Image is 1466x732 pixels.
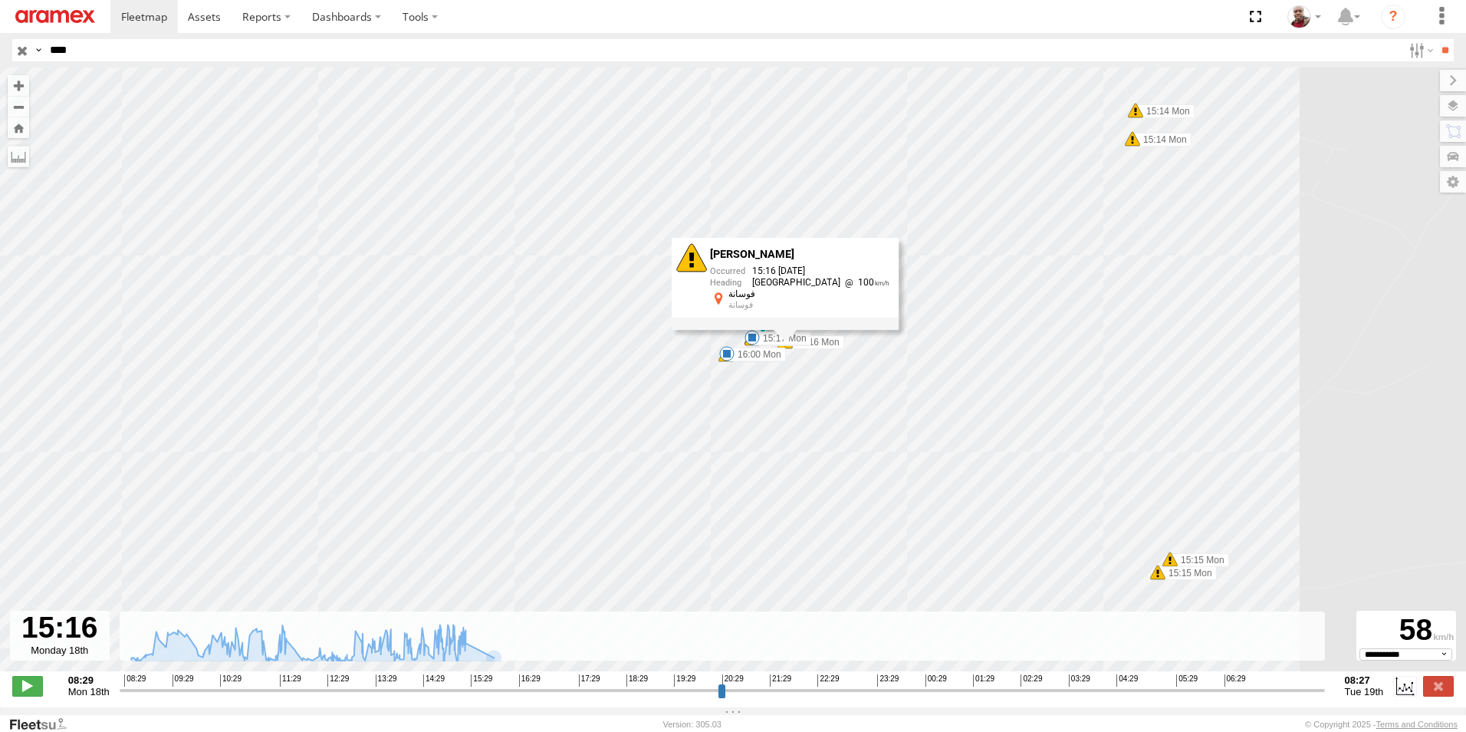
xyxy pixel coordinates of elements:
[973,674,994,687] span: 01:29
[423,674,445,687] span: 14:29
[173,674,194,687] span: 09:29
[877,674,899,687] span: 23:29
[1158,566,1217,580] label: 15:15 Mon
[1021,674,1042,687] span: 02:29
[722,674,744,687] span: 20:29
[1136,104,1195,118] label: 15:14 Mon
[1381,5,1405,29] i: ?
[1359,613,1454,648] div: 58
[925,674,947,687] span: 00:29
[1376,720,1458,729] a: Terms and Conditions
[68,674,110,686] strong: 08:29
[15,10,95,23] img: aramex-logo.svg
[1440,171,1466,193] label: Map Settings
[1224,674,1246,687] span: 06:29
[1423,676,1454,696] label: Close
[728,289,889,299] div: فوسانة
[1345,674,1384,686] strong: 08:27
[1170,553,1229,567] label: 15:15 Mon
[519,674,541,687] span: 16:29
[220,674,242,687] span: 10:29
[1282,5,1326,28] div: Majdi Ghannoudi
[1132,133,1192,147] label: 15:14 Mon
[663,720,721,729] div: Version: 305.03
[8,117,29,138] button: Zoom Home
[728,301,889,310] div: فوسانة
[1403,39,1436,61] label: Search Filter Options
[817,674,839,687] span: 22:29
[124,674,146,687] span: 08:29
[8,717,79,732] a: Visit our Website
[280,674,301,687] span: 11:29
[770,674,791,687] span: 21:29
[1345,686,1384,697] span: Tue 19th Aug 2025
[471,674,492,687] span: 15:29
[327,674,349,687] span: 12:29
[727,348,786,361] label: 16:00 Mon
[8,146,29,167] label: Measure
[840,277,889,288] span: 100
[752,277,840,288] span: [GEOGRAPHIC_DATA]
[785,335,844,349] label: 15:16 Mon
[1069,674,1090,687] span: 03:29
[710,266,889,278] div: 15:16 [DATE]
[1116,674,1138,687] span: 04:29
[626,674,648,687] span: 18:29
[579,674,600,687] span: 17:29
[68,686,110,697] span: Mon 18th Aug 2025
[12,676,43,696] label: Play/Stop
[32,39,44,61] label: Search Query
[674,674,695,687] span: 19:29
[710,249,889,261] div: [PERSON_NAME]
[8,75,29,96] button: Zoom in
[1305,720,1458,729] div: © Copyright 2025 -
[8,96,29,117] button: Zoom out
[376,674,397,687] span: 13:29
[1176,674,1198,687] span: 05:29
